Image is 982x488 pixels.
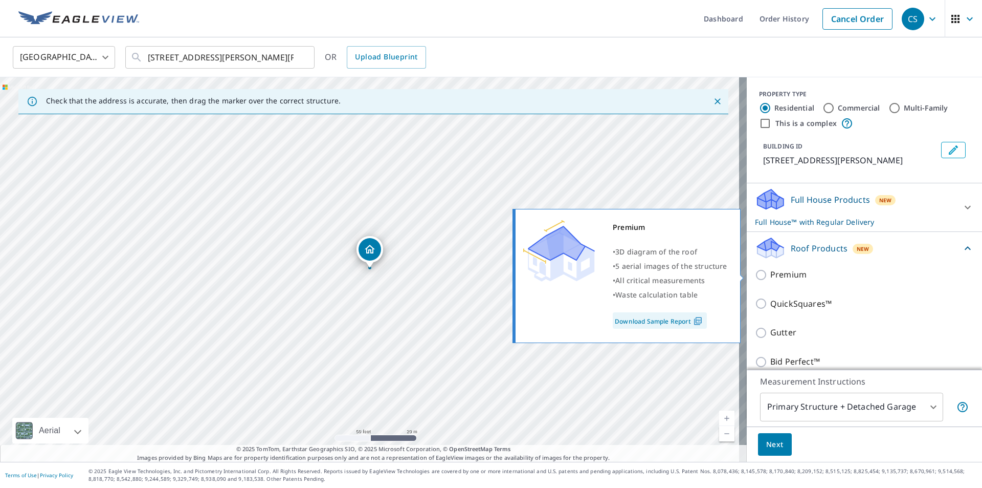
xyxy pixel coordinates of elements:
input: Search by address or latitude-longitude [148,43,294,72]
span: Your report will include the primary structure and a detached garage if one exists. [956,401,969,413]
img: Premium [523,220,595,282]
div: CS [902,8,924,30]
a: Current Level 19, Zoom Out [719,426,734,441]
div: OR [325,46,426,69]
button: Next [758,433,792,456]
p: Measurement Instructions [760,375,969,388]
div: • [613,288,727,302]
button: Edit building 1 [941,142,966,158]
span: 3D diagram of the roof [615,247,697,257]
p: © 2025 Eagle View Technologies, Inc. and Pictometry International Corp. All Rights Reserved. Repo... [88,468,977,483]
span: All critical measurements [615,275,705,285]
p: | [5,472,73,478]
a: OpenStreetMap [449,445,492,453]
a: Upload Blueprint [347,46,426,69]
p: Premium [770,268,807,281]
p: Bid Perfect™ [770,355,820,368]
div: Premium [613,220,727,235]
img: EV Logo [18,11,139,27]
label: This is a complex [775,118,837,129]
p: Gutter [770,326,796,339]
a: Current Level 19, Zoom In [719,411,734,426]
p: BUILDING ID [763,142,802,151]
span: Next [766,438,784,451]
p: Full House Products [791,194,870,206]
a: Terms of Use [5,472,37,479]
a: Privacy Policy [40,472,73,479]
button: Close [711,95,724,108]
label: Commercial [838,103,880,113]
div: Aerial [12,418,88,443]
span: New [857,245,869,253]
p: [STREET_ADDRESS][PERSON_NAME] [763,154,937,166]
div: PROPERTY TYPE [759,90,970,99]
div: Full House ProductsNewFull House™ with Regular Delivery [755,187,974,227]
p: Check that the address is accurate, then drag the marker over the correct structure. [46,96,341,105]
a: Download Sample Report [613,312,707,329]
img: Pdf Icon [691,316,705,326]
span: Waste calculation table [615,290,698,300]
div: Roof ProductsNew [755,236,974,260]
span: New [879,196,892,204]
p: Full House™ with Regular Delivery [755,217,955,227]
div: • [613,245,727,259]
div: Primary Structure + Detached Garage [760,393,943,421]
span: 5 aerial images of the structure [615,261,727,271]
div: • [613,273,727,288]
a: Cancel Order [822,8,892,30]
p: QuickSquares™ [770,298,832,310]
label: Multi-Family [904,103,948,113]
div: [GEOGRAPHIC_DATA] [13,43,115,72]
div: • [613,259,727,273]
span: © 2025 TomTom, Earthstar Geographics SIO, © 2025 Microsoft Corporation, © [236,445,511,454]
div: Dropped pin, building 1, Residential property, 2132 Ragan Woods Dr Toledo, OH 43614 [356,236,383,268]
label: Residential [774,103,814,113]
p: Roof Products [791,242,847,254]
a: Terms [494,445,511,453]
span: Upload Blueprint [355,51,417,63]
div: Aerial [36,418,63,443]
